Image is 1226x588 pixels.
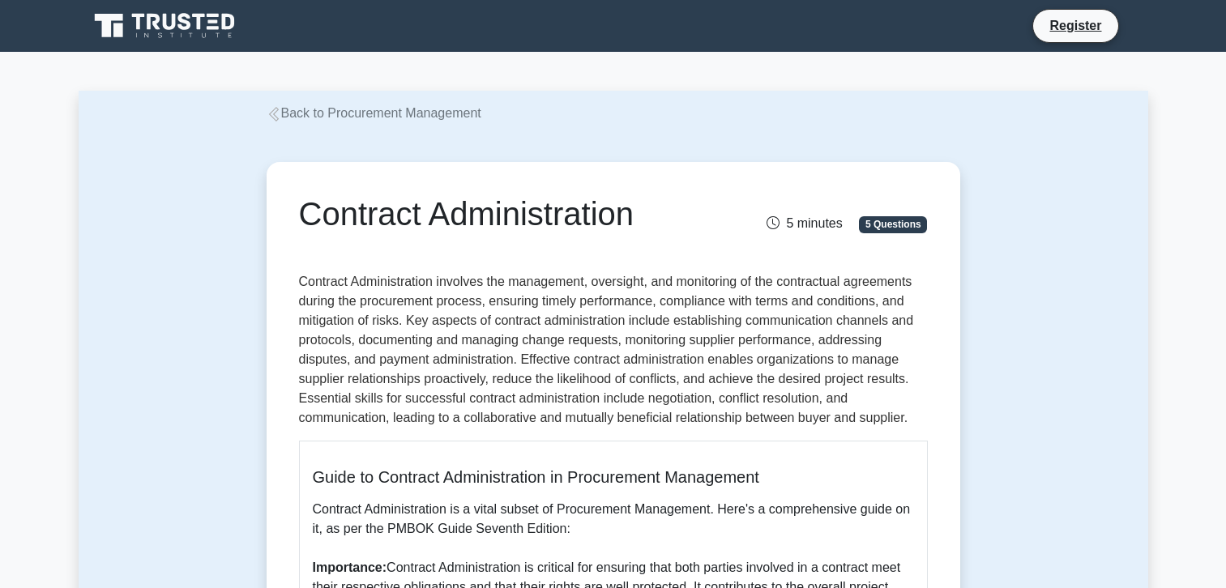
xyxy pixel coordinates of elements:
h1: Contract Administration [299,194,711,233]
a: Register [1040,15,1111,36]
b: Importance: [313,560,387,574]
p: Contract Administration involves the management, oversight, and monitoring of the contractual agr... [299,272,928,428]
a: Back to Procurement Management [267,106,481,120]
span: 5 Questions [859,216,927,232]
h5: Guide to Contract Administration in Procurement Management [313,467,914,487]
span: 5 minutes [767,216,842,230]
